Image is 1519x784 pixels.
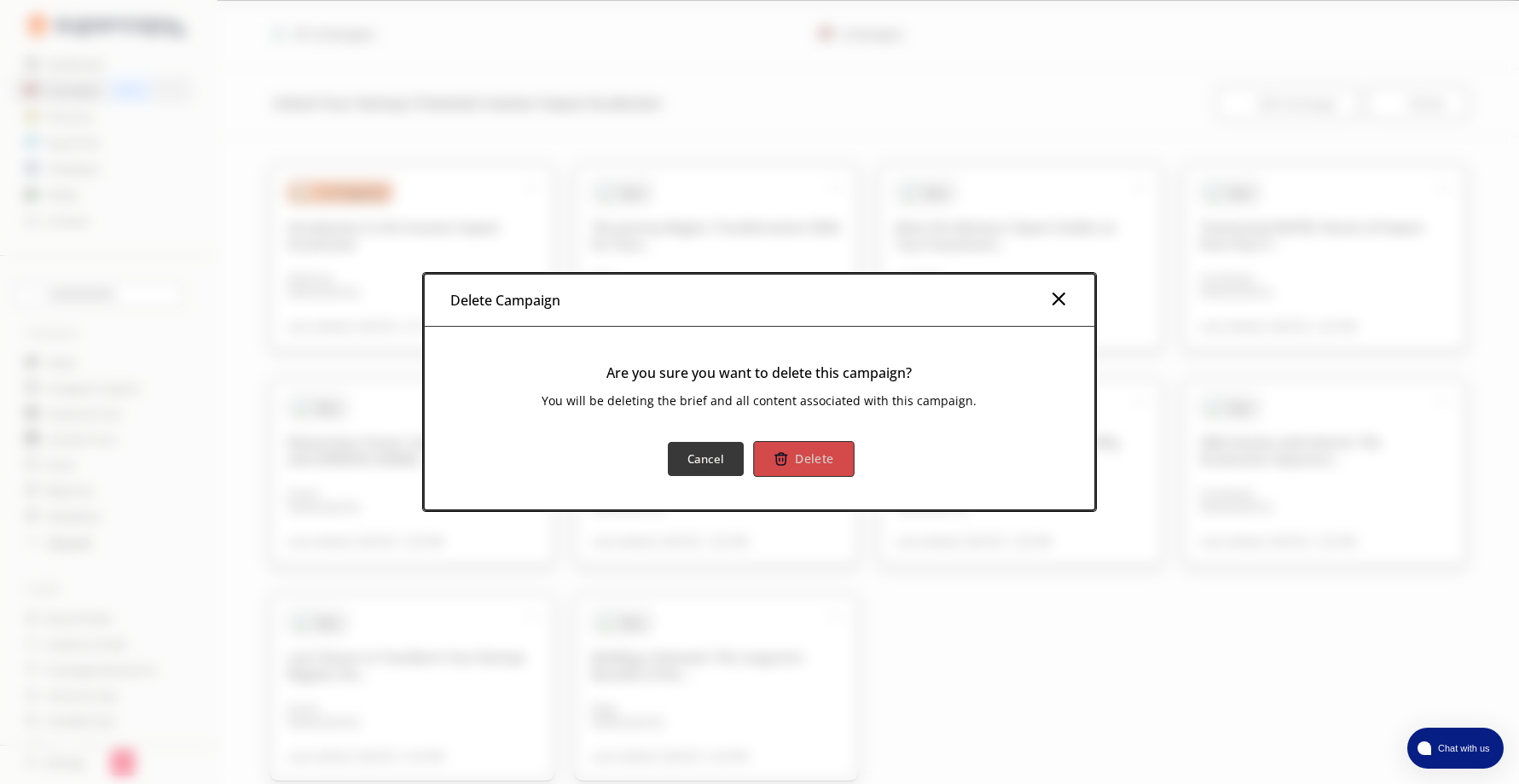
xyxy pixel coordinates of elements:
h3: Are you sure you want to delete this campaign? [606,360,912,386]
button: Delete [753,441,854,477]
b: Delete [795,450,833,467]
b: Cancel [687,451,724,467]
span: Chat with us [1431,741,1493,755]
button: Close [1048,288,1069,312]
button: atlas-launcher [1407,728,1504,769]
button: Cancel [668,442,744,476]
h3: Delete Campaign [450,287,560,313]
img: Close [1048,288,1069,309]
p: You will be deleting the brief and all content associated with this campaign. [542,394,977,408]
